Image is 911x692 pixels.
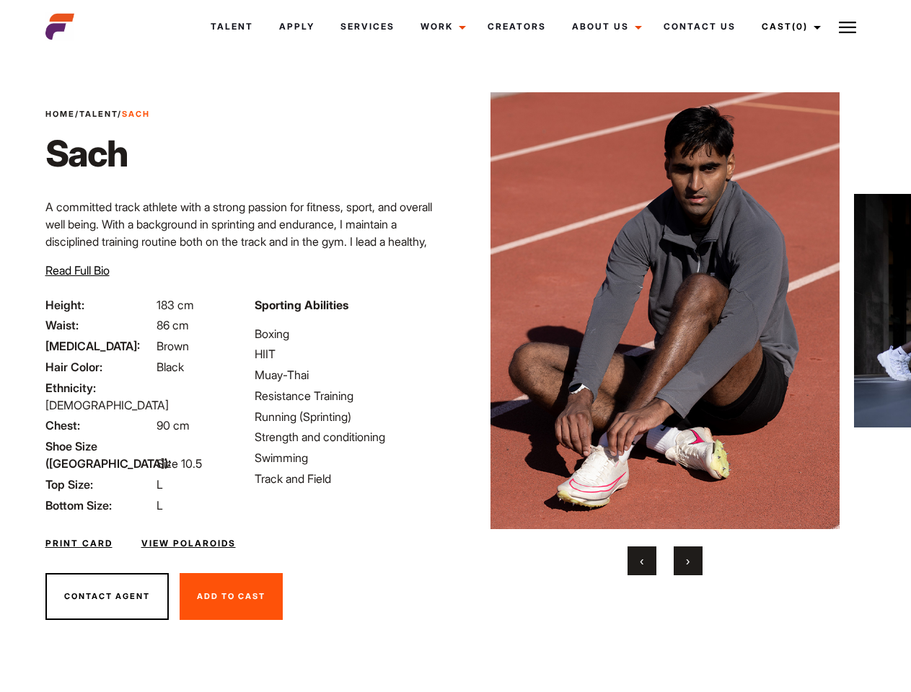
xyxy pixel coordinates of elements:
[45,198,447,285] p: A committed track athlete with a strong passion for fitness, sport, and overall well being. With ...
[45,438,154,472] span: Shoe Size ([GEOGRAPHIC_DATA]):
[157,339,189,353] span: Brown
[45,358,154,376] span: Hair Color:
[198,7,266,46] a: Talent
[45,316,154,334] span: Waist:
[327,7,408,46] a: Services
[255,345,446,363] li: HIIT
[45,537,113,550] a: Print Card
[157,298,194,312] span: 183 cm
[45,337,154,355] span: [MEDICAL_DATA]:
[79,109,118,119] a: Talent
[45,109,75,119] a: Home
[255,387,446,404] li: Resistance Training
[45,417,154,434] span: Chest:
[122,109,150,119] strong: Sach
[157,318,189,332] span: 86 cm
[255,470,446,487] li: Track and Field
[45,263,110,278] span: Read Full Bio
[255,408,446,425] li: Running (Sprinting)
[180,573,283,621] button: Add To Cast
[141,537,236,550] a: View Polaroids
[408,7,475,46] a: Work
[157,418,190,432] span: 90 cm
[651,7,749,46] a: Contact Us
[157,456,202,471] span: Size 10.5
[839,19,856,36] img: Burger icon
[197,591,265,601] span: Add To Cast
[255,449,446,466] li: Swimming
[45,262,110,279] button: Read Full Bio
[45,497,154,514] span: Bottom Size:
[255,366,446,383] li: Muay-Thai
[157,360,184,374] span: Black
[266,7,327,46] a: Apply
[45,296,154,314] span: Height:
[640,554,643,568] span: Previous
[559,7,651,46] a: About Us
[45,573,169,621] button: Contact Agent
[45,108,150,120] span: / /
[45,379,154,396] span: Ethnicity:
[255,428,446,445] li: Strength and conditioning
[45,398,169,412] span: [DEMOGRAPHIC_DATA]
[255,298,348,312] strong: Sporting Abilities
[475,7,559,46] a: Creators
[255,325,446,342] li: Boxing
[686,554,690,568] span: Next
[45,476,154,493] span: Top Size:
[157,477,163,492] span: L
[792,21,808,32] span: (0)
[749,7,829,46] a: Cast(0)
[157,498,163,513] span: L
[45,132,150,175] h1: Sach
[45,12,74,41] img: cropped-aefm-brand-fav-22-square.png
